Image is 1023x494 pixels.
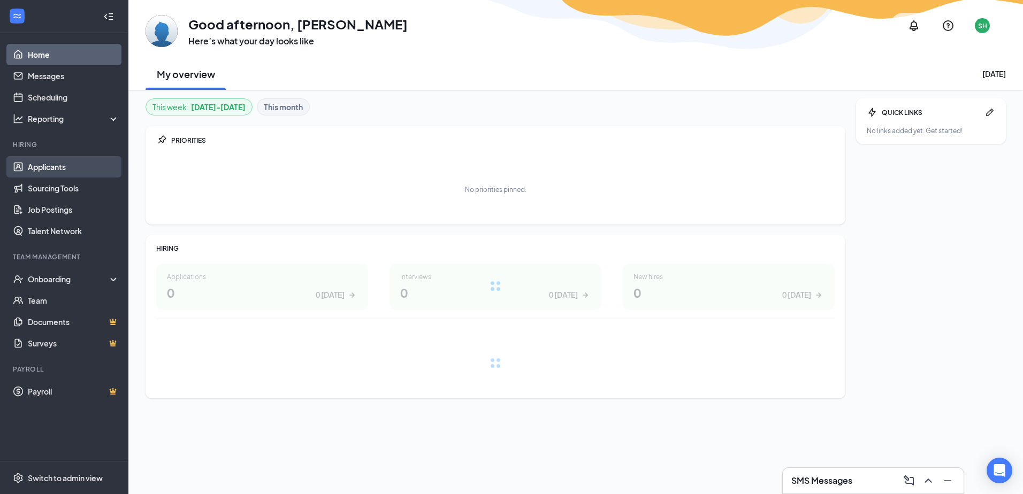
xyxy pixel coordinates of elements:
div: Reporting [28,113,120,124]
h1: Good afternoon, [PERSON_NAME] [188,15,408,33]
div: Payroll [13,365,117,374]
b: [DATE] - [DATE] [191,101,246,113]
a: SurveysCrown [28,333,119,354]
svg: Minimize [941,474,954,487]
a: PayrollCrown [28,381,119,402]
div: This week : [152,101,246,113]
svg: Analysis [13,113,24,124]
svg: ComposeMessage [903,474,915,487]
div: [DATE] [982,68,1006,79]
svg: WorkstreamLogo [12,11,22,21]
div: QUICK LINKS [882,108,980,117]
svg: Collapse [103,11,114,22]
a: Home [28,44,119,65]
svg: Notifications [907,19,920,32]
a: DocumentsCrown [28,311,119,333]
svg: Settings [13,473,24,483]
div: SH [978,21,987,30]
img: Simone House [146,15,178,47]
a: Applicants [28,156,119,177]
svg: QuestionInfo [942,19,955,32]
div: Onboarding [28,274,110,284]
div: Hiring [13,140,117,149]
button: ComposeMessage [899,472,917,489]
button: Minimize [938,472,955,489]
a: Team [28,290,119,311]
svg: ChevronUp [922,474,935,487]
svg: Pin [156,135,167,145]
div: Team Management [13,252,117,261]
h3: Here’s what your day looks like [188,35,408,47]
a: Job Postings [28,199,119,220]
a: Messages [28,65,119,87]
div: Open Intercom Messenger [987,458,1012,483]
a: Sourcing Tools [28,177,119,199]
div: Switch to admin view [28,473,103,483]
b: This month [264,101,303,113]
h3: SMS Messages [791,475,852,487]
div: No links added yet. Get started! [867,126,995,135]
button: ChevronUp [919,472,936,489]
svg: Bolt [867,107,877,118]
div: No priorities pinned. [465,185,526,194]
svg: UserCheck [13,274,24,284]
a: Talent Network [28,220,119,242]
a: Scheduling [28,87,119,108]
svg: Pen [984,107,995,118]
div: PRIORITIES [171,136,835,145]
div: HIRING [156,244,835,253]
h2: My overview [157,67,215,81]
